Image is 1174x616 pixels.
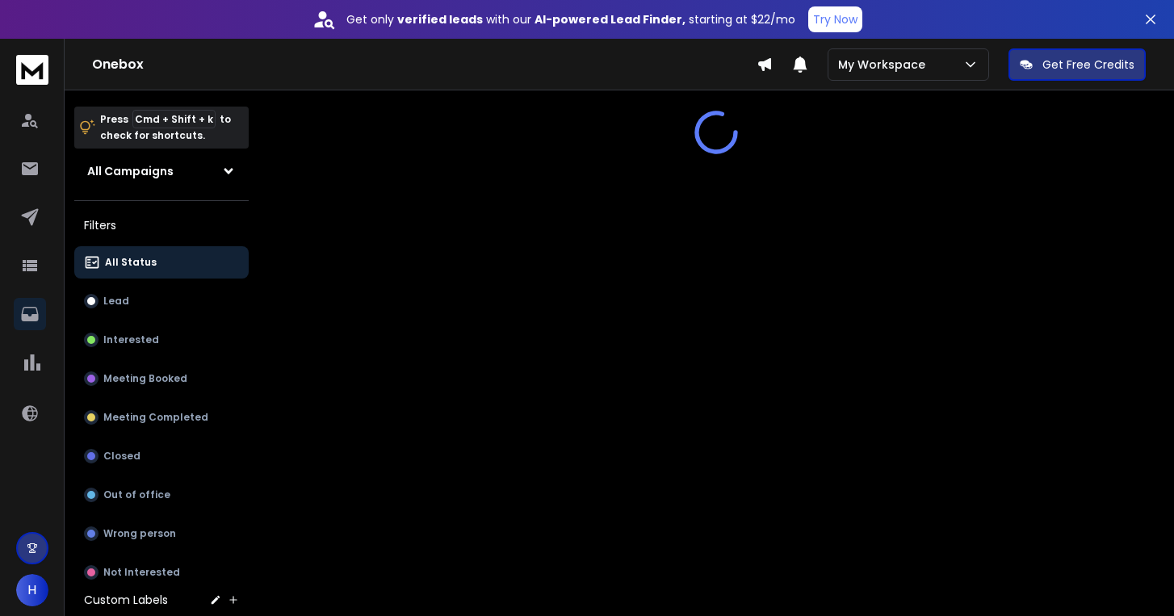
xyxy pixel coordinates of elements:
p: Try Now [813,11,857,27]
p: My Workspace [838,57,932,73]
p: Not Interested [103,566,180,579]
h1: All Campaigns [87,163,174,179]
button: H [16,574,48,606]
img: logo [16,55,48,85]
p: Wrong person [103,527,176,540]
strong: AI-powered Lead Finder, [535,11,686,27]
button: Out of office [74,479,249,511]
button: Not Interested [74,556,249,589]
button: Closed [74,440,249,472]
button: Wrong person [74,518,249,550]
button: Meeting Completed [74,401,249,434]
button: Interested [74,324,249,356]
p: Meeting Booked [103,372,187,385]
p: Closed [103,450,140,463]
p: Press to check for shortcuts. [100,111,231,144]
p: Lead [103,295,129,308]
p: Out of office [103,488,170,501]
span: Cmd + Shift + k [132,110,216,128]
button: All Campaigns [74,155,249,187]
strong: verified leads [397,11,483,27]
h3: Custom Labels [84,592,168,608]
p: Get Free Credits [1042,57,1134,73]
p: All Status [105,256,157,269]
p: Get only with our starting at $22/mo [346,11,795,27]
button: Get Free Credits [1008,48,1146,81]
h1: Onebox [92,55,757,74]
button: Lead [74,285,249,317]
button: Try Now [808,6,862,32]
h3: Filters [74,214,249,237]
button: All Status [74,246,249,279]
p: Interested [103,333,159,346]
p: Meeting Completed [103,411,208,424]
button: Meeting Booked [74,362,249,395]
